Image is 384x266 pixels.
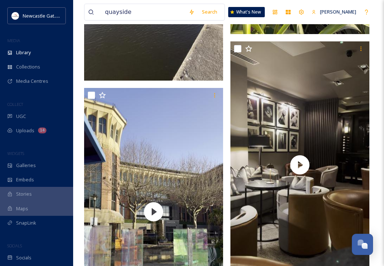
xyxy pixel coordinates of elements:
span: Media Centres [16,78,48,85]
span: [PERSON_NAME] [320,8,356,15]
span: Collections [16,63,40,70]
span: Library [16,49,31,56]
span: Socials [16,254,31,261]
span: Uploads [16,127,34,134]
span: MEDIA [7,38,20,43]
input: Search your library [101,4,185,20]
a: What's New [228,7,265,17]
span: Newcastle Gateshead Initiative [23,12,90,19]
div: 14 [38,128,46,133]
span: Embeds [16,176,34,183]
a: [PERSON_NAME] [308,5,360,19]
button: Open Chat [352,234,373,255]
span: SnapLink [16,219,36,226]
span: SOCIALS [7,243,22,248]
span: WIDGETS [7,151,24,156]
img: DqD9wEUd_400x400.jpg [12,12,19,19]
span: COLLECT [7,101,23,107]
span: Maps [16,205,28,212]
span: Stories [16,191,32,197]
span: UGC [16,113,26,120]
div: Search [198,5,221,19]
span: Galleries [16,162,36,169]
